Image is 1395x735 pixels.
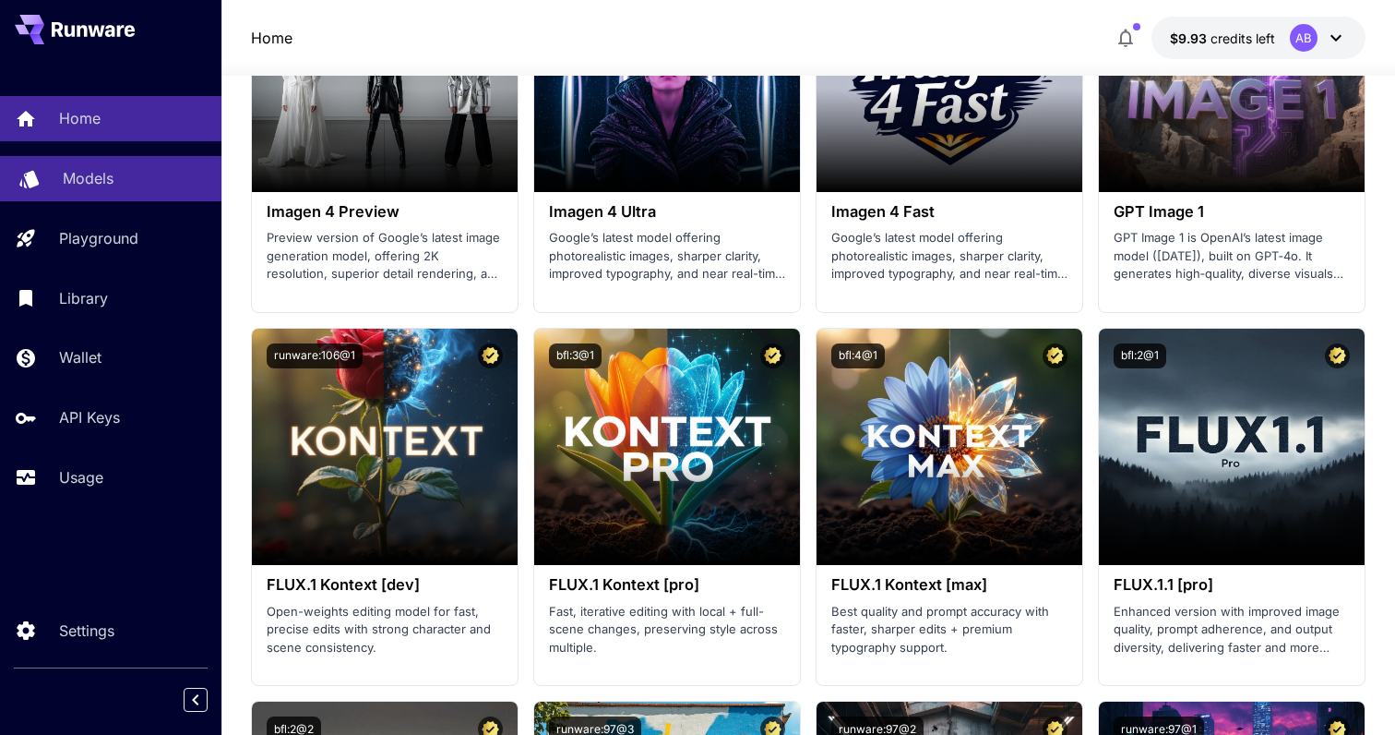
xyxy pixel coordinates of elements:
[267,203,503,221] h3: Imagen 4 Preview
[1099,329,1365,565] img: alt
[59,406,120,428] p: API Keys
[197,683,221,717] div: Collapse sidebar
[252,329,518,565] img: alt
[1325,343,1350,368] button: Certified Model – Vetted for best performance and includes a commercial license.
[59,466,103,488] p: Usage
[549,229,785,283] p: Google’s latest model offering photorealistic images, sharper clarity, improved typography, and n...
[831,203,1067,221] h3: Imagen 4 Fast
[1170,30,1210,46] span: $9.93
[1114,576,1350,594] h3: FLUX.1.1 [pro]
[63,167,113,189] p: Models
[817,329,1082,565] img: alt
[267,229,503,283] p: Preview version of Google’s latest image generation model, offering 2K resolution, superior detai...
[1170,29,1275,48] div: $9.93065
[267,343,363,368] button: runware:106@1
[59,227,138,249] p: Playground
[831,343,885,368] button: bfl:4@1
[59,620,114,642] p: Settings
[831,229,1067,283] p: Google’s latest model offering photorealistic images, sharper clarity, improved typography, and n...
[478,343,503,368] button: Certified Model – Vetted for best performance and includes a commercial license.
[549,603,785,657] p: Fast, iterative editing with local + full-scene changes, preserving style across multiple.
[1114,229,1350,283] p: GPT Image 1 is OpenAI’s latest image model ([DATE]), built on GPT‑4o. It generates high‑quality, ...
[1290,24,1317,52] div: AB
[549,343,602,368] button: bfl:3@1
[184,688,208,712] button: Collapse sidebar
[251,27,292,49] nav: breadcrumb
[1210,30,1275,46] span: credits left
[549,576,785,594] h3: FLUX.1 Kontext [pro]
[267,576,503,594] h3: FLUX.1 Kontext [dev]
[1114,203,1350,221] h3: GPT Image 1
[549,203,785,221] h3: Imagen 4 Ultra
[59,287,108,309] p: Library
[831,603,1067,657] p: Best quality and prompt accuracy with faster, sharper edits + premium typography support.
[760,343,785,368] button: Certified Model – Vetted for best performance and includes a commercial license.
[534,329,800,565] img: alt
[251,27,292,49] a: Home
[1114,343,1166,368] button: bfl:2@1
[267,603,503,657] p: Open-weights editing model for fast, precise edits with strong character and scene consistency.
[1151,17,1365,59] button: $9.93065AB
[1043,343,1067,368] button: Certified Model – Vetted for best performance and includes a commercial license.
[831,576,1067,594] h3: FLUX.1 Kontext [max]
[59,107,101,129] p: Home
[1114,603,1350,657] p: Enhanced version with improved image quality, prompt adherence, and output diversity, delivering ...
[59,346,101,368] p: Wallet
